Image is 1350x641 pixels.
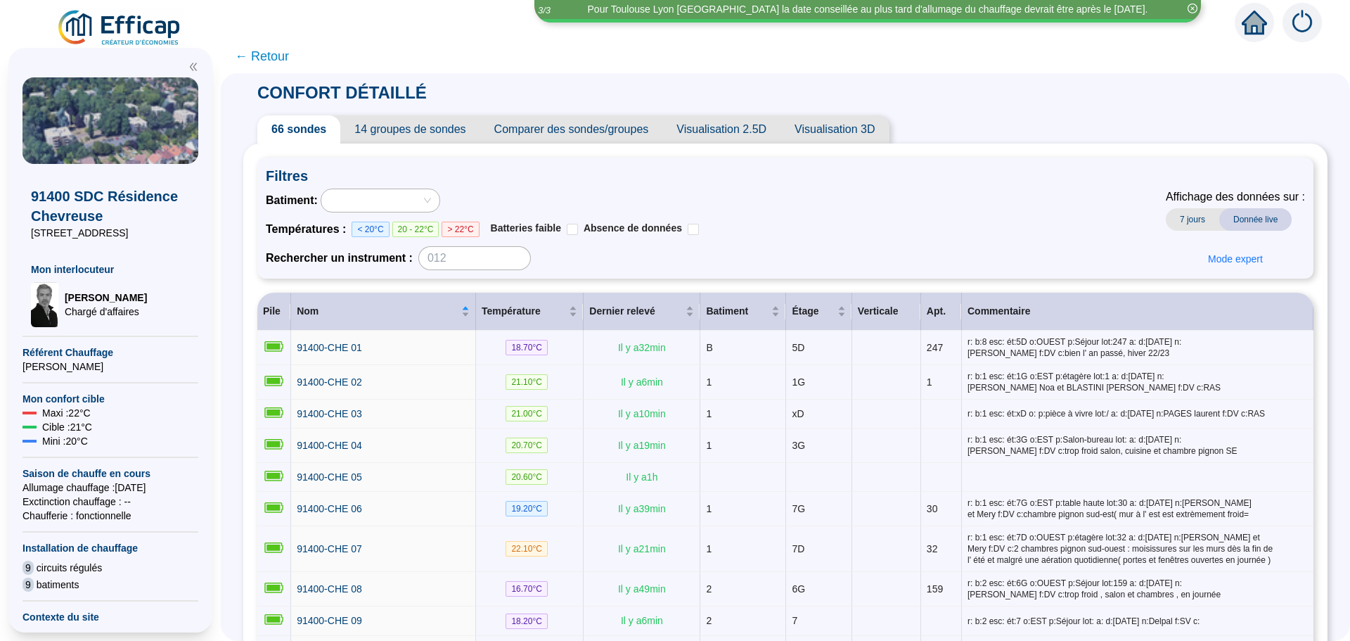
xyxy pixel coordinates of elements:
[584,293,700,331] th: Dernier relevé
[297,614,362,628] a: 91400-CHE 09
[662,115,780,144] span: Visualisation 2.5D
[297,440,362,451] span: 91400-CHE 04
[266,192,318,209] span: Batiment :
[589,304,683,319] span: Dernier relevé
[618,440,666,451] span: Il y a 19 min
[266,221,352,238] span: Températures :
[792,503,805,514] span: 7G
[927,342,943,353] span: 247
[792,376,805,388] span: 1G
[506,501,548,516] span: 19.20 °C
[22,360,198,374] span: [PERSON_NAME]
[22,509,198,523] span: Chaufferie : fonctionnelle
[418,246,531,270] input: 012
[706,304,769,319] span: Batiment
[927,503,938,514] span: 30
[22,467,198,481] span: Saison de chauffe en cours
[22,392,198,406] span: Mon confort cible
[22,561,34,575] span: 9
[967,371,1308,393] span: r: b:1 esc: ét:1G o:EST p:étagère lot:1 a: d:[DATE] n:[PERSON_NAME] Noa et BLASTINI [PERSON_NAME]...
[506,374,548,390] span: 21.10 °C
[706,440,712,451] span: 1
[442,222,479,237] span: > 22°C
[352,222,389,237] span: < 20°C
[482,304,566,319] span: Température
[37,561,102,575] span: circuits régulés
[706,583,712,595] span: 2
[506,581,548,597] span: 16.70 °C
[626,471,657,483] span: Il y a 1 h
[618,342,666,353] span: Il y a 32 min
[1166,208,1219,231] span: 7 jours
[42,406,91,420] span: Maxi : 22 °C
[188,62,198,72] span: double-left
[476,293,584,331] th: Température
[297,304,458,319] span: Nom
[792,342,804,353] span: 5D
[31,282,59,327] img: Chargé d'affaires
[927,543,938,554] span: 32
[297,341,362,355] a: 91400-CHE 01
[22,578,34,592] span: 9
[706,408,712,419] span: 1
[22,345,198,360] span: Référent Chauffage
[921,293,962,331] th: Apt.
[506,541,548,557] span: 22.10 °C
[618,543,666,554] span: Il y a 21 min
[42,420,92,434] span: Cible : 21 °C
[967,408,1308,419] span: r: b:1 esc: ét:xD o: p:pièce à vivre lot:/ a: d:[DATE] n:PAGES laurent f:DV c:RAS
[22,495,198,509] span: Exctinction chauffage : --
[786,293,851,331] th: Étage
[392,222,439,237] span: 20 - 22°C
[297,470,362,485] a: 91400-CHE 05
[967,434,1308,457] span: r: b:1 esc: ét:3G o:EST p:Salon-bureau lot: a: d:[DATE] n:[PERSON_NAME] f:DV c:trop froid salon, ...
[291,293,476,331] th: Nom
[31,226,190,240] span: [STREET_ADDRESS]
[1208,252,1263,267] span: Mode expert
[967,336,1308,359] span: r: b:8 esc: ét:5D o:OUEST p:Séjour lot:247 a: d:[DATE] n:[PERSON_NAME] f:DV c:bien l' an passé, h...
[538,5,551,15] i: 3 / 3
[706,543,712,554] span: 1
[297,542,362,557] a: 91400-CHE 07
[1197,248,1274,270] button: Mode expert
[506,438,548,453] span: 20.70 °C
[792,583,805,595] span: 6G
[1188,4,1197,13] span: close-circle
[65,305,147,319] span: Chargé d'affaires
[297,438,362,453] a: 91400-CHE 04
[927,583,943,595] span: 159
[967,497,1308,520] span: r: b:1 esc: ét:7G o:EST p:table haute lot:30 a: d:[DATE] n:[PERSON_NAME] et Mery f:DV c:chambre p...
[506,469,548,485] span: 20.60 °C
[297,583,362,595] span: 91400-CHE 08
[792,543,804,554] span: 7D
[792,440,805,451] span: 3G
[618,503,666,514] span: Il y a 39 min
[56,8,184,48] img: efficap energie logo
[297,376,362,388] span: 91400-CHE 02
[480,115,663,144] span: Comparer des sondes/groupes
[927,376,932,388] span: 1
[297,407,362,421] a: 91400-CHE 03
[31,186,190,226] span: 91400 SDC Résidence Chevreuse
[235,46,289,66] span: ← Retour
[22,610,198,624] span: Contexte du site
[621,376,663,388] span: Il y a 6 min
[967,532,1308,566] span: r: b:1 esc: ét:7D o:OUEST p:étagère lot:32 a: d:[DATE] n:[PERSON_NAME] et Mery f:DV c:2 chambres ...
[618,408,666,419] span: Il y a 10 min
[706,503,712,514] span: 1
[297,543,362,554] span: 91400-CHE 07
[297,503,362,514] span: 91400-CHE 06
[1166,189,1305,205] span: Affichage des données sur :
[42,434,88,448] span: Mini : 20 °C
[506,340,548,355] span: 18.70 °C
[706,615,712,626] span: 2
[266,250,413,267] span: Rechercher un instrument :
[37,578,79,592] span: batiments
[792,408,804,419] span: xD
[297,375,362,390] a: 91400-CHE 02
[588,2,1148,17] div: Pour Toulouse Lyon [GEOGRAPHIC_DATA] la date conseillée au plus tard d'allumage du chauffage devr...
[263,305,281,317] span: Pile
[618,583,666,595] span: Il y a 49 min
[967,616,1308,627] span: r: b:2 esc: ét:7 o:EST p:Séjour lot: a: d:[DATE] n:Delpal f:SV c:
[852,293,921,331] th: Verticale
